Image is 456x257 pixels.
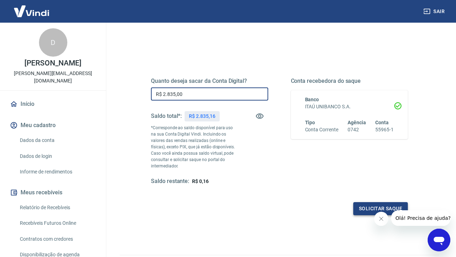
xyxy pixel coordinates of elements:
p: R$ 2.835,16 [189,113,215,120]
a: Informe de rendimentos [17,165,97,179]
iframe: Fechar mensagem [374,212,388,226]
a: Dados de login [17,149,97,164]
a: Contratos com credores [17,232,97,246]
h6: Conta Corrente [305,126,338,133]
button: Solicitar saque [353,202,408,215]
span: Tipo [305,120,315,125]
a: Relatório de Recebíveis [17,200,97,215]
a: Recebíveis Futuros Online [17,216,97,230]
p: [PERSON_NAME][EMAIL_ADDRESS][DOMAIN_NAME] [6,70,100,85]
button: Sair [422,5,447,18]
iframe: Botão para abrir a janela de mensagens [428,229,450,251]
h6: ITAÚ UNIBANCO S.A. [305,103,394,110]
span: R$ 0,16 [192,178,209,184]
h6: 55965-1 [375,126,394,133]
span: Agência [348,120,366,125]
iframe: Mensagem da empresa [391,210,450,226]
span: Banco [305,97,319,102]
h5: Saldo restante: [151,178,189,185]
h5: Conta recebedora do saque [291,78,408,85]
a: Dados da conta [17,133,97,148]
p: *Corresponde ao saldo disponível para uso na sua Conta Digital Vindi. Incluindo os valores das ve... [151,125,239,169]
button: Meu cadastro [9,118,97,133]
p: [PERSON_NAME] [24,59,81,67]
span: Olá! Precisa de ajuda? [4,5,60,11]
button: Meus recebíveis [9,185,97,200]
h5: Saldo total*: [151,113,182,120]
h6: 0742 [348,126,366,133]
img: Vindi [9,0,55,22]
div: D [39,28,67,57]
h5: Quanto deseja sacar da Conta Digital? [151,78,268,85]
a: Início [9,96,97,112]
span: Conta [375,120,389,125]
